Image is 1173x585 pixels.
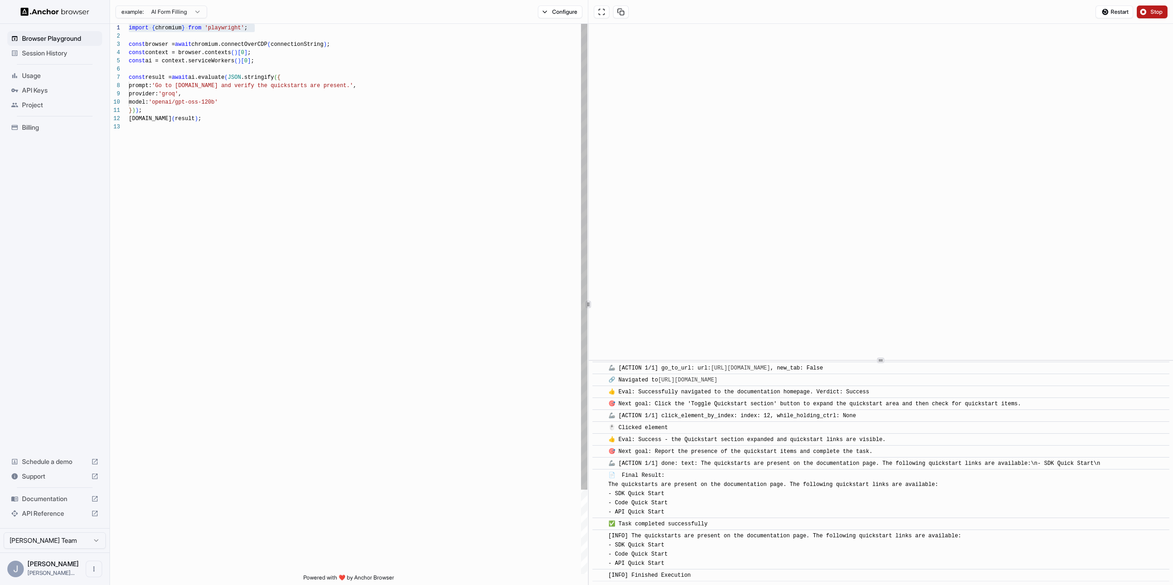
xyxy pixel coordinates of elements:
[110,98,120,106] div: 10
[353,83,356,89] span: ,
[145,58,234,64] span: ai = context.serviceWorkers
[597,459,602,468] span: ​
[129,50,145,56] span: const
[86,561,102,577] button: Open menu
[608,365,823,371] span: 🦾 [ACTION 1/1] go_to_url: url: , new_tab: False
[22,509,88,518] span: API Reference
[608,472,938,515] span: 📄 Final Result: The quickstarts are present on the documentation page. The following quickstart l...
[22,494,88,503] span: Documentation
[241,58,244,64] span: [
[110,49,120,57] div: 4
[241,74,274,81] span: .stringify
[1111,8,1129,16] span: Restart
[597,387,602,397] span: ​
[129,99,148,105] span: model:
[7,469,102,484] div: Support
[608,521,708,527] span: ✅ Task completed successfully
[110,40,120,49] div: 3
[129,58,145,64] span: const
[27,569,75,576] span: john@anchorbrowser.io
[22,100,99,110] span: Project
[7,506,102,521] div: API Reference
[110,57,120,65] div: 5
[244,25,247,31] span: ;
[188,74,225,81] span: ai.evaluate
[7,46,102,61] div: Session History
[7,120,102,135] div: Billing
[7,68,102,83] div: Usage
[129,107,132,114] span: }
[597,531,602,541] span: ​
[7,454,102,469] div: Schedule a demo
[608,389,870,395] span: 👍 Eval: Successfully navigated to the documentation homepage. Verdict: Success
[129,116,172,122] span: [DOMAIN_NAME]
[597,375,602,385] span: ​
[597,471,602,480] span: ​
[110,82,120,90] div: 8
[110,106,120,115] div: 11
[274,74,277,81] span: (
[608,448,873,455] span: 🎯 Next goal: Report the presence of the quickstart items and complete the task.
[27,560,79,568] span: John Marbach
[22,34,99,43] span: Browser Playground
[22,123,99,132] span: Billing
[234,50,237,56] span: )
[608,377,721,383] span: 🔗 Navigated to
[1096,6,1133,18] button: Restart
[175,116,195,122] span: result
[110,90,120,98] div: 9
[267,41,270,48] span: (
[225,74,228,81] span: (
[711,365,770,371] a: [URL][DOMAIN_NAME]
[251,58,254,64] span: ;
[22,86,99,95] span: API Keys
[228,74,241,81] span: JSON
[129,74,145,81] span: const
[7,491,102,506] div: Documentation
[597,519,602,529] span: ​
[110,24,120,32] div: 1
[152,83,290,89] span: 'Go to [DOMAIN_NAME] and verify the quicks
[129,41,145,48] span: const
[145,41,175,48] span: browser =
[594,6,609,18] button: Open in full screen
[608,460,1101,467] span: 🦾 [ACTION 1/1] done: text: The quickstarts are present on the documentation page. The following q...
[110,115,120,123] div: 12
[178,91,181,97] span: ,
[597,364,602,373] span: ​
[205,25,244,31] span: 'playwright'
[110,32,120,40] div: 2
[277,74,280,81] span: {
[22,71,99,80] span: Usage
[110,73,120,82] div: 7
[172,74,188,81] span: await
[7,561,24,577] div: J
[192,41,268,48] span: chromium.connectOverCDP
[244,58,247,64] span: 0
[181,25,185,31] span: }
[175,41,192,48] span: await
[129,83,152,89] span: prompt:
[608,572,691,579] span: [INFO] Finished Execution
[323,41,327,48] span: )
[538,6,582,18] button: Configure
[145,74,172,81] span: result =
[608,413,856,419] span: 🦾 [ACTION 1/1] click_element_by_index: index: 12, while_holding_ctrl: None
[7,98,102,112] div: Project
[231,50,234,56] span: (
[597,423,602,432] span: ​
[195,116,198,122] span: )
[132,107,135,114] span: )
[22,49,99,58] span: Session History
[139,107,142,114] span: ;
[597,571,602,580] span: ​
[241,50,244,56] span: 0
[608,425,668,431] span: 🖱️ Clicked element
[135,107,138,114] span: )
[238,58,241,64] span: )
[658,377,718,383] a: [URL][DOMAIN_NAME]
[148,99,218,105] span: 'openai/gpt-oss-120b'
[597,411,602,420] span: ​
[247,50,251,56] span: ;
[597,399,602,408] span: ​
